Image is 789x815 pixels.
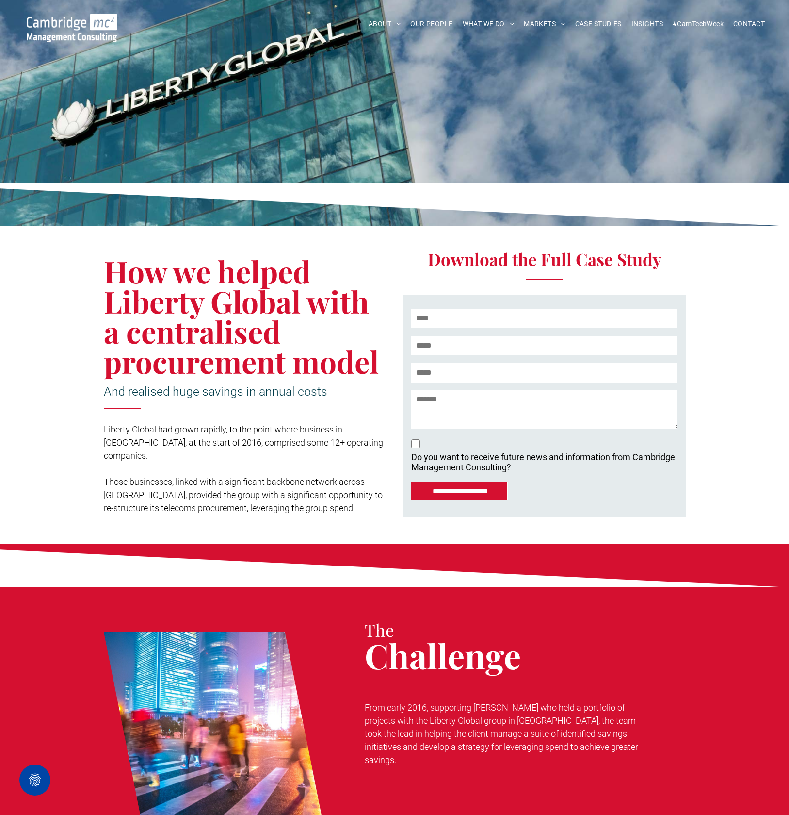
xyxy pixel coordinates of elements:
a: CONTACT [728,17,770,32]
span: Challenge [365,632,521,678]
span: And realised huge savings in annual costs [104,384,327,399]
a: #CamTechWeek [668,17,728,32]
a: CASE STUDIES [570,17,627,32]
a: Your Business Transformed | Cambridge Management Consulting [27,15,117,25]
a: INSIGHTS [627,17,668,32]
span: Those businesses, linked with a significant backbone network across [GEOGRAPHIC_DATA], provided t... [104,477,383,513]
a: ABOUT [364,17,406,32]
p: Do you want to receive future news and information from Cambridge Management Consulting? [411,452,675,472]
img: Cambridge MC Logo, Procurement [27,14,117,42]
span: Liberty Global had grown rapidly, to the point where business in [GEOGRAPHIC_DATA], at the start ... [104,424,383,461]
span: From early 2016, supporting [PERSON_NAME] who held a portfolio of projects with the Liberty Globa... [365,702,638,765]
input: Do you want to receive future news and information from Cambridge Management Consulting? Procurement [411,439,420,448]
a: MARKETS [519,17,570,32]
span: Download the Full Case Study [428,248,661,270]
a: OUR PEOPLE [405,17,457,32]
span: The [365,618,394,641]
span: How we helped Liberty Global with a centralised procurement model [104,251,379,382]
a: WHAT WE DO [458,17,519,32]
